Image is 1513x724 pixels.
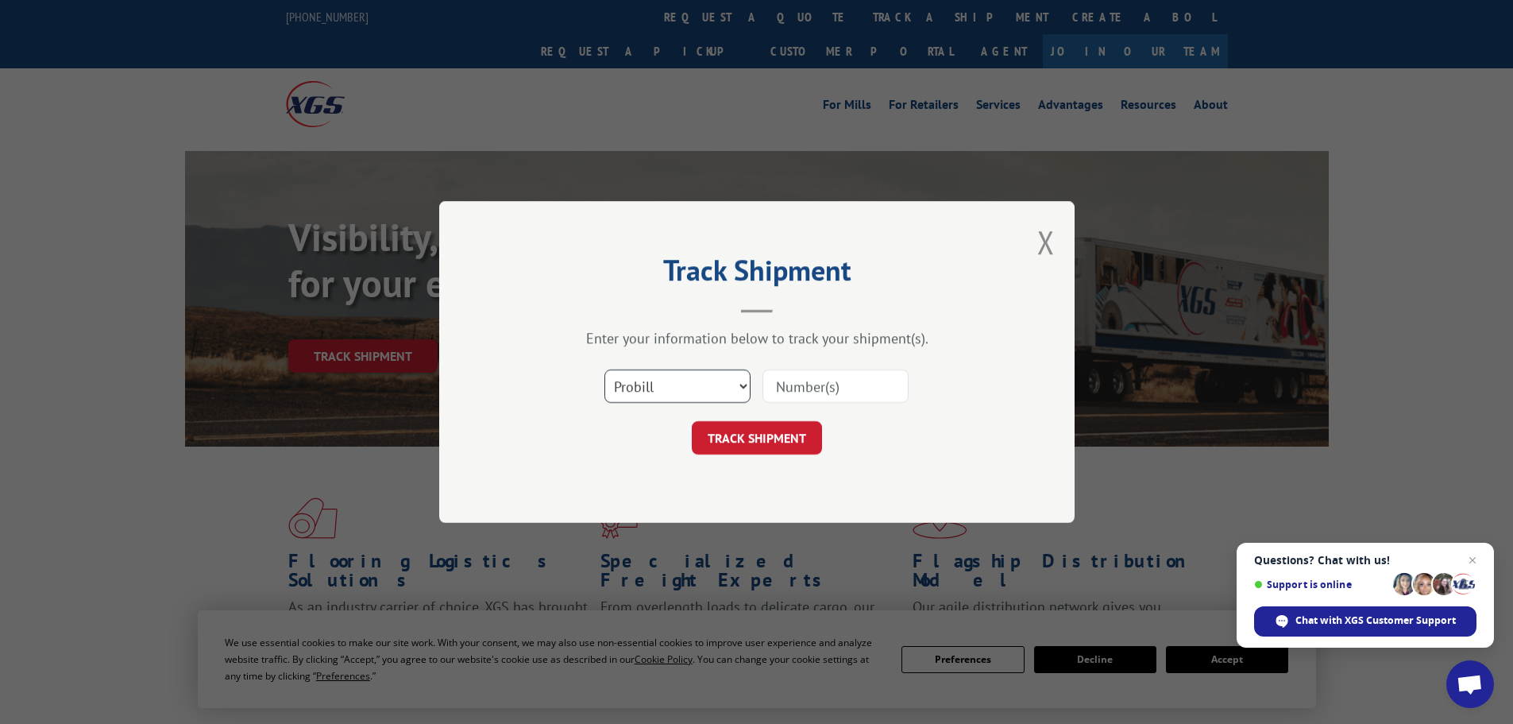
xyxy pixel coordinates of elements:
[1463,551,1482,570] span: Close chat
[519,329,995,347] div: Enter your information below to track your shipment(s).
[692,421,822,455] button: TRACK SHIPMENT
[1254,579,1388,590] span: Support is online
[1254,554,1476,567] span: Questions? Chat with us!
[1446,660,1494,708] div: Open chat
[519,259,995,289] h2: Track Shipment
[1254,606,1476,637] div: Chat with XGS Customer Support
[762,370,909,403] input: Number(s)
[1037,221,1055,263] button: Close modal
[1295,614,1456,628] span: Chat with XGS Customer Support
